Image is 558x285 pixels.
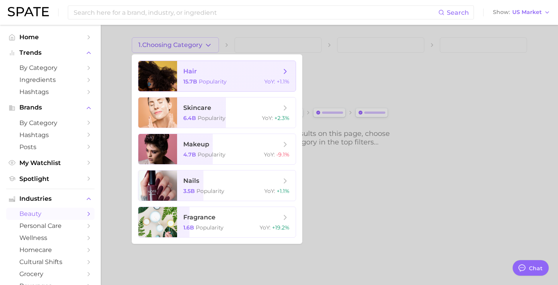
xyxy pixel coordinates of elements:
[198,115,226,122] span: Popularity
[262,115,273,122] span: YoY :
[8,7,49,16] img: SPATE
[6,208,95,220] a: beauty
[19,159,81,167] span: My Watchlist
[19,234,81,242] span: wellness
[196,224,224,231] span: Popularity
[19,210,81,217] span: beauty
[19,270,81,278] span: grocery
[183,188,195,195] span: 3.5b
[132,54,302,244] ul: 1.Choosing Category
[19,143,81,151] span: Posts
[264,78,275,85] span: YoY :
[6,117,95,129] a: by Category
[19,49,81,56] span: Trends
[6,173,95,185] a: Spotlight
[198,151,226,158] span: Popularity
[19,76,81,83] span: Ingredients
[276,151,289,158] span: -9.1%
[272,224,289,231] span: +19.2%
[277,78,289,85] span: +1.1%
[19,222,81,229] span: personal care
[6,31,95,43] a: Home
[19,246,81,254] span: homecare
[6,244,95,256] a: homecare
[6,74,95,86] a: Ingredients
[183,68,197,75] span: hair
[6,86,95,98] a: Hashtags
[183,78,197,85] span: 15.7b
[183,151,196,158] span: 4.7b
[6,141,95,153] a: Posts
[183,224,194,231] span: 1.6b
[19,88,81,96] span: Hashtags
[274,115,289,122] span: +2.3%
[19,33,81,41] span: Home
[6,157,95,169] a: My Watchlist
[19,258,81,266] span: cultural shifts
[183,115,196,122] span: 6.4b
[264,188,275,195] span: YoY :
[6,129,95,141] a: Hashtags
[19,195,81,202] span: Industries
[19,131,81,139] span: Hashtags
[199,78,227,85] span: Popularity
[491,7,552,17] button: ShowUS Market
[6,268,95,280] a: grocery
[183,214,215,221] span: fragrance
[260,224,270,231] span: YoY :
[183,141,209,148] span: makeup
[183,104,211,111] span: skincare
[264,151,275,158] span: YoY :
[73,6,438,19] input: Search here for a brand, industry, or ingredient
[6,220,95,232] a: personal care
[19,119,81,127] span: by Category
[19,64,81,71] span: by Category
[19,104,81,111] span: Brands
[512,10,542,14] span: US Market
[6,102,95,113] button: Brands
[6,256,95,268] a: cultural shifts
[277,188,289,195] span: +1.1%
[493,10,510,14] span: Show
[6,232,95,244] a: wellness
[6,62,95,74] a: by Category
[183,177,199,184] span: nails
[196,188,224,195] span: Popularity
[6,47,95,59] button: Trends
[6,193,95,205] button: Industries
[19,175,81,182] span: Spotlight
[447,9,469,16] span: Search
